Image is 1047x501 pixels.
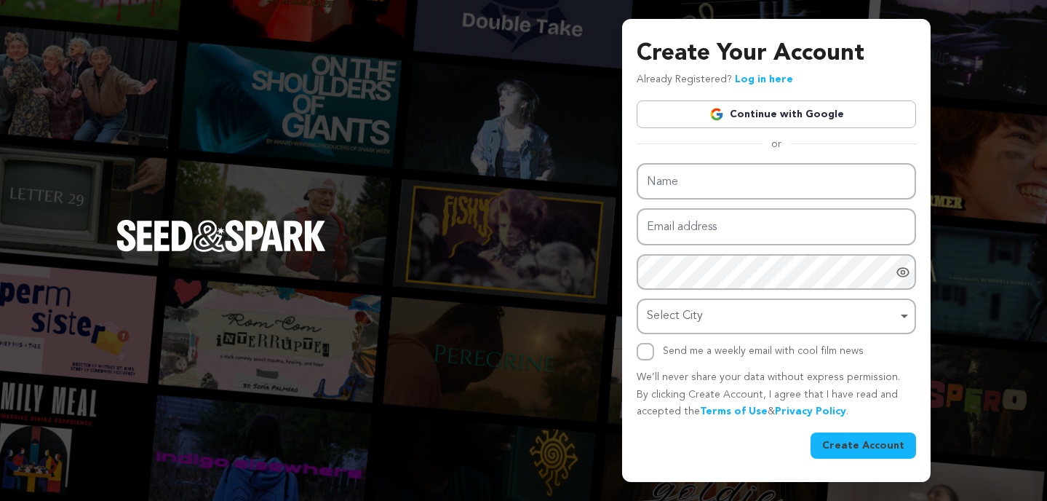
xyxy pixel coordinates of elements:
a: Continue with Google [637,100,916,128]
img: Seed&Spark Logo [116,220,326,252]
span: or [763,137,790,151]
p: Already Registered? [637,71,793,89]
button: Create Account [811,433,916,459]
input: Email address [637,208,916,245]
a: Privacy Policy [775,406,846,417]
a: Show password as plain text. Warning: this will display your password on the screen. [896,265,910,280]
input: Name [637,163,916,200]
img: Google logo [709,107,724,122]
a: Terms of Use [700,406,768,417]
p: We’ll never share your data without express permission. By clicking Create Account, I agree that ... [637,369,916,421]
div: Select City [647,306,897,327]
h3: Create Your Account [637,36,916,71]
label: Send me a weekly email with cool film news [663,346,864,356]
a: Log in here [735,74,793,84]
a: Seed&Spark Homepage [116,220,326,281]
